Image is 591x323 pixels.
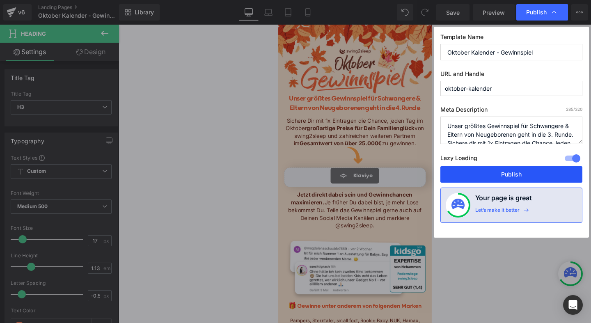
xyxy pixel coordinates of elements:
[526,9,547,16] span: Publish
[181,175,309,190] strong: Jetzt direkt dabei sein und Gewinnchancen maximieren.
[475,207,520,218] div: Let’s make it better
[440,33,582,44] label: Template Name
[174,73,323,93] h3: Unser größtes Gewinnspiel für Schwangere & Eltern von Neugeborenen geht in die 4. Runde
[174,175,323,215] h4: Je früher Du dabei bist, je mehr Lose bekommst Du. Teile das Gewinnspiel gerne auch auf Deinen So...
[440,117,582,144] textarea: Unser größtes Gewinnspiel für Schwangere & Eltern von Neugeborenen geht in die 3. Runde. Sichere ...
[566,107,582,112] span: /320
[440,106,582,117] label: Meta Description
[566,107,573,112] span: 285
[563,295,583,315] div: Open Intercom Messenger
[440,70,582,81] label: URL and Handle
[174,97,323,129] h4: Sichere Dir mit 1x Eintragen die Chance, jeden Tag im Oktober von swing2sleep und zahlreichen wei...
[174,308,323,322] h4: Pampers, Sterntaler, small foot, Rookie Baby, NUK, Hamax, Ricosta, GotYu, cosyroots, Lässig, the ...
[451,199,465,212] img: onboarding-status.svg
[198,105,311,112] strong: großartige Preise für Dein Familienglück
[440,166,582,183] button: Publish
[174,292,323,300] h3: 🎁 Gewinne unter anderem von folgenden Marken
[475,193,532,207] h4: Your page is great
[190,121,277,128] strong: Gesamtwert von über 25.000€
[247,154,267,164] span: Klaviyo
[440,153,477,166] label: Lazy Loading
